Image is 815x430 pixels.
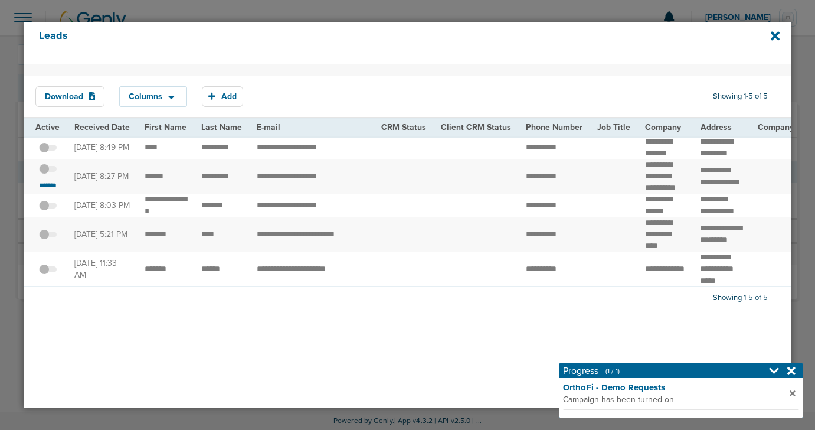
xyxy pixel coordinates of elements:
span: Campaign has been turned on [563,394,787,406]
th: Address [693,118,750,136]
strong: OrthoFi - Demo Requests [563,382,790,394]
td: [DATE] 8:27 PM [67,159,138,194]
span: Columns [129,93,162,101]
span: CRM Status [381,122,426,132]
button: Add [202,86,243,107]
td: [DATE] 5:21 PM [67,217,138,252]
h4: Leads [39,30,706,57]
th: Company [638,118,693,136]
span: Active [35,122,60,132]
td: [DATE] 8:03 PM [67,194,138,217]
td: [DATE] 8:49 PM [67,136,138,159]
span: First Name [145,122,186,132]
span: Last Name [201,122,242,132]
span: Received Date [74,122,130,132]
span: Phone Number [526,122,582,132]
button: Download [35,86,105,107]
span: Showing 1-5 of 5 [713,293,768,303]
span: (1 / 1) [605,367,620,375]
th: Job Title [590,118,638,136]
span: E-mail [257,122,280,132]
span: Showing 1-5 of 5 [713,92,768,102]
td: [DATE] 11:33 AM [67,252,138,286]
h4: Progress [563,365,620,377]
th: Client CRM Status [434,118,519,136]
span: Add [221,92,237,102]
